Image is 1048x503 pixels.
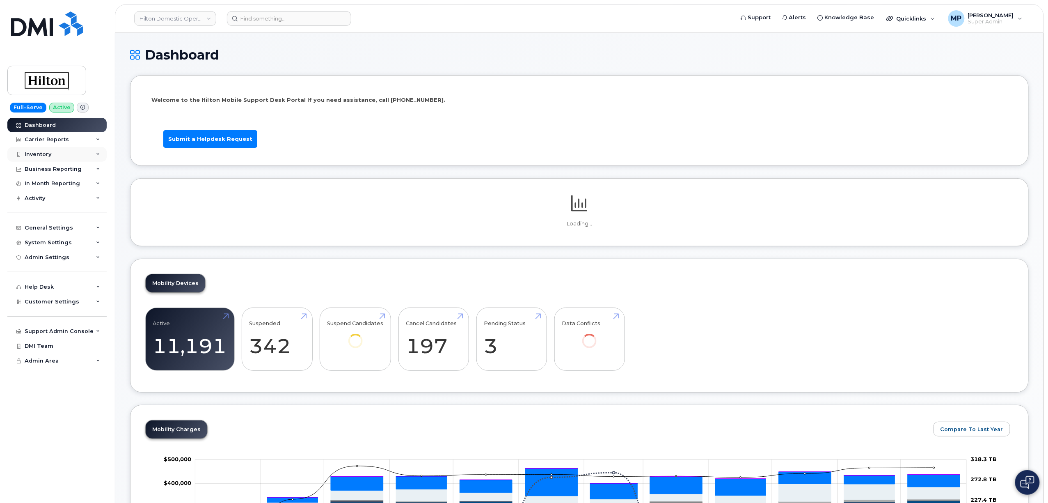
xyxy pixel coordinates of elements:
[327,312,384,359] a: Suspend Candidates
[153,312,227,366] a: Active 11,191
[562,312,617,359] a: Data Conflicts
[164,456,191,462] g: $0
[151,96,1007,104] p: Welcome to the Hilton Mobile Support Desk Portal If you need assistance, call [PHONE_NUMBER].
[934,422,1010,436] button: Compare To Last Year
[164,480,191,486] tspan: $400,000
[940,425,1003,433] span: Compare To Last Year
[145,220,1014,227] p: Loading...
[130,48,1029,62] h1: Dashboard
[406,312,461,366] a: Cancel Candidates 197
[971,456,997,462] tspan: 318.3 TB
[484,312,539,366] a: Pending Status 3
[971,476,997,483] tspan: 272.8 TB
[164,456,191,462] tspan: $500,000
[971,496,997,503] tspan: 227.4 TB
[163,130,257,148] a: Submit a Helpdesk Request
[164,480,191,486] g: $0
[249,312,305,366] a: Suspended 342
[1021,476,1034,489] img: Open chat
[146,420,207,439] a: Mobility Charges
[146,274,205,292] a: Mobility Devices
